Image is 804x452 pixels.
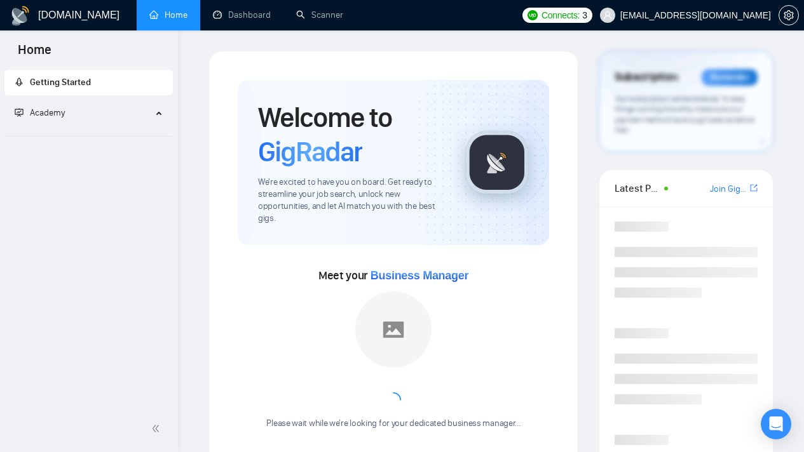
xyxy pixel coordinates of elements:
div: Please wait while we're looking for your dedicated business manager... [259,418,528,430]
a: searchScanner [296,10,343,20]
span: fund-projection-screen [15,108,24,117]
span: GigRadar [258,135,362,169]
h1: Welcome to [258,100,445,169]
div: Reminder [702,69,758,86]
a: export [750,182,758,194]
button: setting [779,5,799,25]
a: Join GigRadar Slack Community [710,182,747,196]
span: Latest Posts from the GigRadar Community [615,180,660,196]
span: export [750,183,758,193]
a: dashboardDashboard [213,10,271,20]
span: Getting Started [30,77,91,88]
span: Connects: [542,8,580,22]
a: homeHome [149,10,187,20]
span: Academy [30,107,65,118]
img: upwork-logo.png [528,10,538,20]
span: setting [779,10,798,20]
span: 3 [582,8,587,22]
span: We're excited to have you on board. Get ready to streamline your job search, unlock new opportuni... [258,176,445,225]
img: placeholder.png [355,291,432,368]
li: Academy Homepage [4,131,173,139]
span: double-left [151,422,164,435]
span: Meet your [318,269,468,282]
span: rocket [15,77,24,86]
img: logo [10,6,31,26]
div: Open Intercom Messenger [761,409,791,439]
li: Getting Started [4,70,173,95]
span: Your subscription will be renewed. To keep things running smoothly, make sure your payment method... [615,94,754,135]
a: setting [779,10,799,20]
span: user [603,11,612,20]
span: Subscription [615,67,678,88]
span: Business Manager [371,269,468,282]
span: Academy [15,107,65,118]
span: loading [384,390,403,409]
span: Home [8,41,62,67]
img: gigradar-logo.png [465,131,529,194]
